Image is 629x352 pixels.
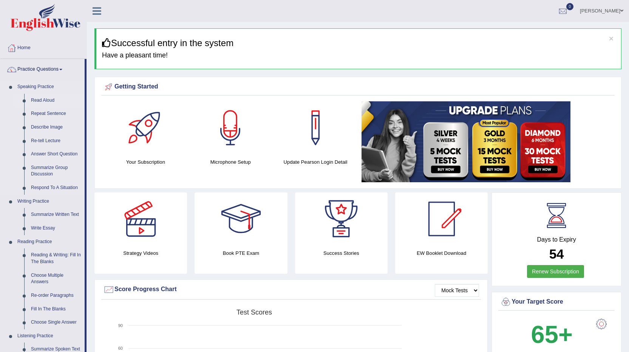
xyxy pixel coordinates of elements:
b: 65+ [531,321,573,348]
a: Listening Practice [14,329,85,343]
a: Read Aloud [28,94,85,107]
div: Score Progress Chart [103,284,479,295]
a: Repeat Sentence [28,107,85,121]
h4: Book PTE Exam [195,249,287,257]
text: 90 [118,323,123,328]
div: Your Target Score [500,296,613,308]
div: Getting Started [103,81,613,93]
button: × [609,34,614,42]
h4: Success Stories [295,249,388,257]
a: Reading & Writing: Fill In The Blanks [28,248,85,268]
a: Answer Short Question [28,147,85,161]
h4: Strategy Videos [94,249,187,257]
a: Practice Questions [0,59,85,78]
a: Re-order Paragraphs [28,289,85,302]
h4: Microphone Setup [192,158,269,166]
a: Writing Practice [14,195,85,208]
text: 60 [118,346,123,350]
a: Renew Subscription [527,265,584,278]
a: Write Essay [28,222,85,235]
a: Summarize Group Discussion [28,161,85,181]
span: 0 [566,3,574,10]
a: Describe Image [28,121,85,134]
h4: Your Subscription [107,158,184,166]
a: Home [0,37,87,56]
img: small5.jpg [362,101,570,182]
a: Summarize Written Text [28,208,85,222]
tspan: Test scores [236,309,272,316]
h4: Days to Expiry [500,236,613,243]
a: Fill In The Blanks [28,302,85,316]
a: Choose Single Answer [28,316,85,329]
a: Reading Practice [14,235,85,249]
a: Respond To A Situation [28,181,85,195]
a: Speaking Practice [14,80,85,94]
h4: Update Pearson Login Detail [277,158,354,166]
h4: Have a pleasant time! [102,52,615,59]
b: 54 [549,247,564,261]
h3: Successful entry in the system [102,38,615,48]
a: Re-tell Lecture [28,134,85,148]
h4: EW Booklet Download [395,249,488,257]
a: Choose Multiple Answers [28,269,85,289]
